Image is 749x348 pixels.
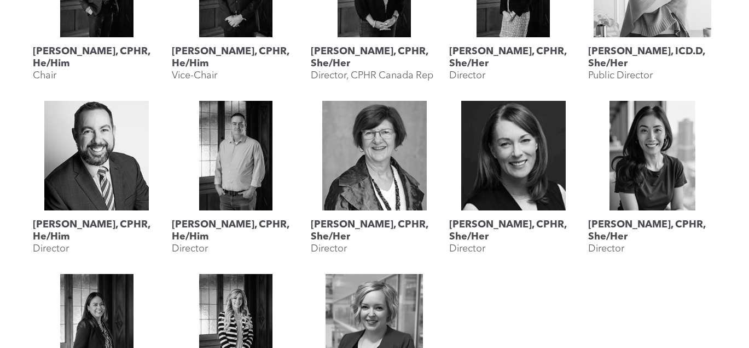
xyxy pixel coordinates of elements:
[311,70,433,82] p: Director, CPHR Canada Rep
[33,70,56,82] p: Chair
[172,243,208,255] p: Director
[449,70,485,82] p: Director
[588,45,716,70] h3: [PERSON_NAME], ICD.D, She/Her
[311,219,439,243] h3: [PERSON_NAME], CPHR, She/Her
[172,45,300,70] h3: [PERSON_NAME], CPHR, He/Him
[33,243,69,255] p: Director
[311,243,347,255] p: Director
[588,70,653,82] p: Public Director
[588,219,716,243] h3: [PERSON_NAME], CPHR, She/Her
[172,70,217,82] p: Vice-Chair
[449,45,577,70] h3: [PERSON_NAME], CPHR, She/Her
[449,219,577,243] h3: [PERSON_NAME], CPHR, She/Her
[33,45,161,70] h3: [PERSON_NAME], CPHR, He/Him
[33,219,161,243] h3: [PERSON_NAME], CPHR, He/Him
[311,45,439,70] h3: [PERSON_NAME], CPHR, She/Her
[588,243,624,255] p: Director
[172,219,300,243] h3: [PERSON_NAME], CPHR, He/Him
[449,243,485,255] p: Director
